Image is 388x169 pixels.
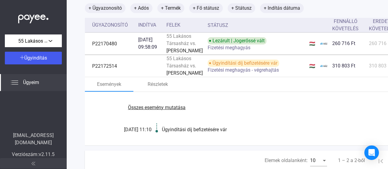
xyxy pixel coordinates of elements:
button: Első oldal [375,154,387,167]
mat-select: Elemek oldalanként: [310,157,327,164]
font: 🇭🇺 [309,41,315,47]
img: white-payee-white-dot.svg [18,11,48,24]
img: ehaz-mini [320,62,327,70]
font: + Adós [134,5,149,11]
img: list.svg [11,79,18,86]
font: Elemek oldalanként: [265,158,308,163]
img: plus-white.svg [20,55,24,60]
font: v2.11.5 [39,151,55,157]
font: Verziószám: [12,151,38,157]
font: [DATE] 09:58:09 [138,37,157,50]
font: P22170480 [92,41,117,47]
font: [EMAIL_ADDRESS][DOMAIN_NAME] [13,132,54,145]
font: Ügyazonosító [92,22,128,28]
font: 10 [310,158,316,163]
font: Felek [166,22,180,28]
font: Ügyeim [23,80,39,85]
font: 55 Lakásos Társasház vs. [166,33,196,46]
font: Fizetési meghagyás - végrehajtás [208,67,279,73]
font: + Ügyazonosító [89,5,122,11]
font: Ügyindítás [24,55,47,61]
font: 55 Lakásos Társasház [18,38,67,44]
font: Ügyindítási díj befizetésére vár [162,127,227,132]
font: Státusz [208,22,228,28]
font: + Státusz [231,5,252,11]
div: Fennálló követelés [332,18,364,32]
font: Részletek [148,81,168,87]
font: Események [97,81,121,87]
font: + Fő státusz [193,5,219,11]
font: Ügyindítási díj befizetésére vár [212,60,277,66]
font: 🇭🇺 [309,63,315,69]
font: [PERSON_NAME] [166,70,203,76]
button: 55 Lakásos Társasház [5,34,62,47]
font: Lezárult | Jogerőssé vált [212,38,265,44]
div: Ügyazonosító [92,21,133,29]
font: 260 716 Ft [332,41,355,46]
font: Fizetési meghagyás [208,45,250,50]
font: 1 – 2 a 2-ből [338,158,365,163]
img: arrow-double-left-grey.svg [32,162,35,165]
font: 55 Lakásos Társasház vs. [166,56,196,69]
font: [PERSON_NAME] [166,48,203,54]
img: ehaz-mini [320,40,327,47]
div: Indítva [138,21,162,29]
font: Fennálló követelés [332,18,359,31]
div: Felek [166,21,203,29]
font: + Termék [161,5,181,11]
font: Indítva [138,22,156,28]
font: Összes esemény mutatása [128,105,186,110]
font: P22172514 [92,63,117,69]
font: 310 803 Ft [332,63,355,69]
div: Intercom Messenger megnyitása [364,145,379,160]
font: + Indítás dátuma [264,5,300,11]
button: Ügyindítás [5,52,62,64]
font: [DATE] 11:10 [124,127,152,132]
